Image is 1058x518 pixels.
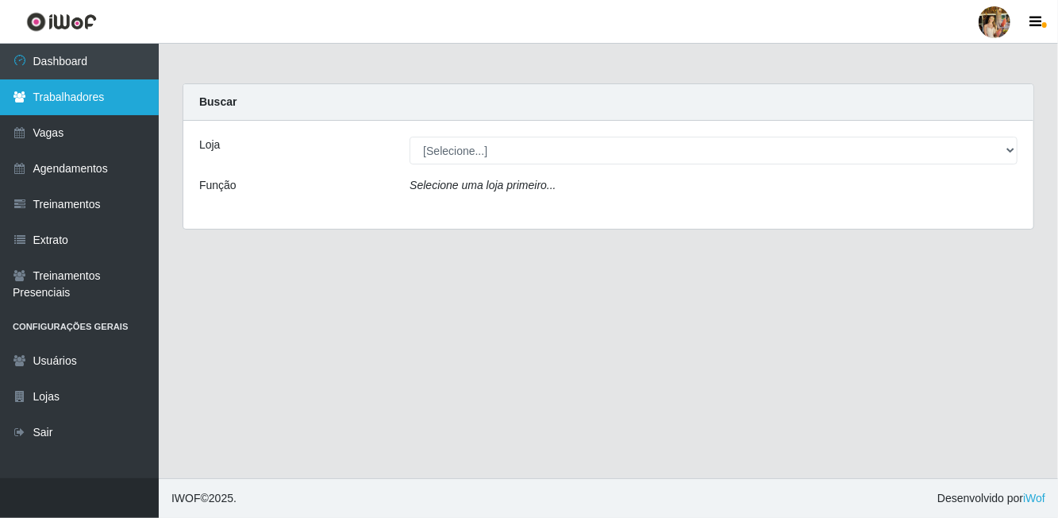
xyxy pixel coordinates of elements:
[171,490,237,507] span: © 2025 .
[199,95,237,108] strong: Buscar
[199,137,220,153] label: Loja
[26,12,97,32] img: CoreUI Logo
[199,177,237,194] label: Função
[410,179,556,191] i: Selecione uma loja primeiro...
[937,490,1045,507] span: Desenvolvido por
[1023,492,1045,504] a: iWof
[171,492,201,504] span: IWOF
